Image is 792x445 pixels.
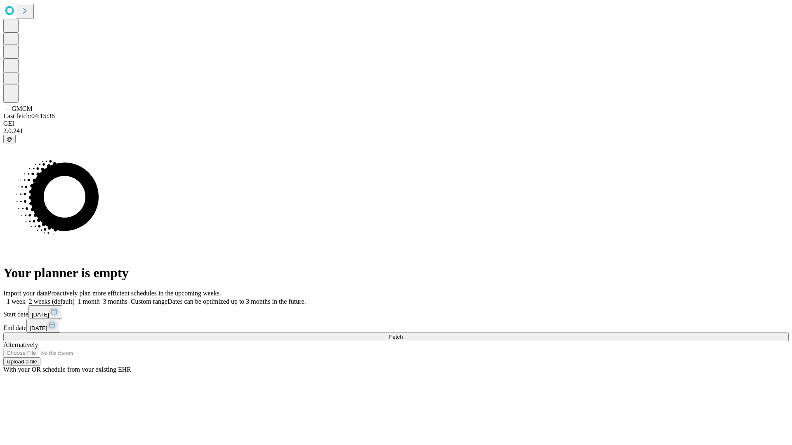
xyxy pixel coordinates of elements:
[3,135,16,143] button: @
[7,136,12,142] span: @
[3,127,789,135] div: 2.0.241
[3,120,789,127] div: GEI
[3,357,40,366] button: Upload a file
[3,305,789,319] div: Start date
[3,319,789,333] div: End date
[28,305,62,319] button: [DATE]
[48,290,221,297] span: Proactively plan more efficient schedules in the upcoming weeks.
[167,298,306,305] span: Dates can be optimized up to 3 months in the future.
[389,334,403,340] span: Fetch
[7,298,26,305] span: 1 week
[3,112,55,119] span: Last fetch: 04:15:36
[30,325,47,331] span: [DATE]
[3,366,131,373] span: With your OR schedule from your existing EHR
[12,105,33,112] span: GMCM
[26,319,60,333] button: [DATE]
[131,298,167,305] span: Custom range
[3,290,48,297] span: Import your data
[3,265,789,281] h1: Your planner is empty
[29,298,75,305] span: 2 weeks (default)
[103,298,127,305] span: 3 months
[3,333,789,341] button: Fetch
[78,298,100,305] span: 1 month
[3,341,38,348] span: Alternatively
[32,311,49,318] span: [DATE]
